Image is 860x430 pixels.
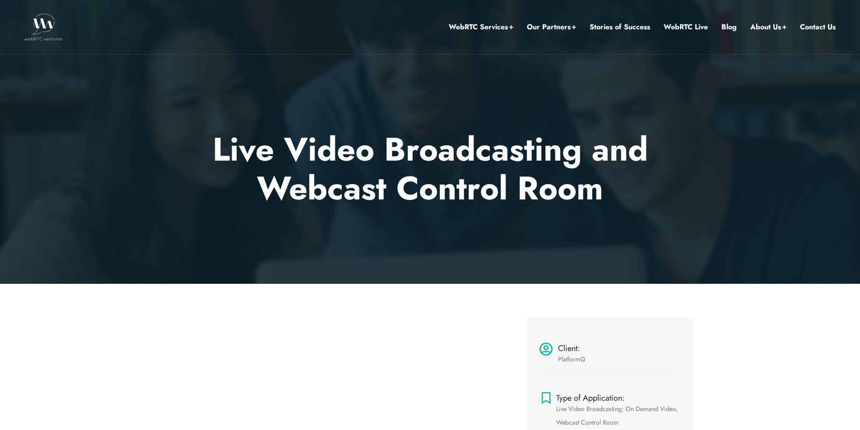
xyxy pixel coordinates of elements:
h4: Client: [558,344,680,352]
a: Stories of Success [590,21,650,33]
h4: Type of Application: [556,394,680,402]
a: About Us [750,21,786,33]
img: WebRTC.ventures [24,14,63,41]
a: Blog [721,21,737,33]
a: WebRTC Services [449,21,513,33]
a: Contact Us [800,21,836,33]
a: Our Partners [527,21,576,33]
a: WebRTC Live [664,21,708,33]
div: Live Video Broadcasting; On Demand Video, Webcast Control Room [556,402,680,429]
p: Live Video Broadcasting and Webcast Control Room [166,130,694,208]
div: PlatformQ [558,352,680,366]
